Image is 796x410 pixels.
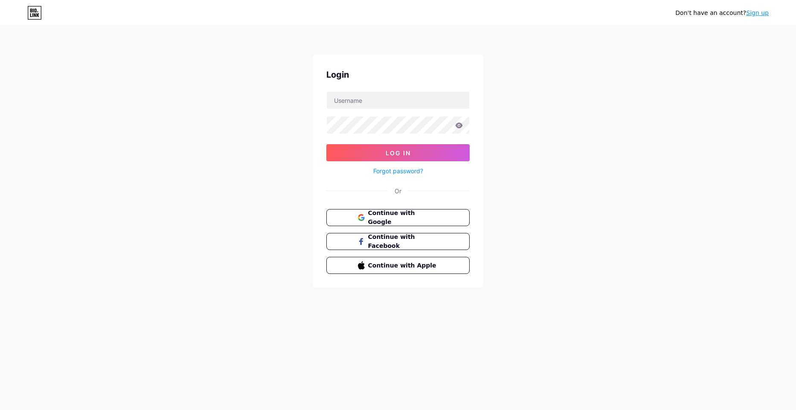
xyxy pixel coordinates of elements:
[326,144,470,161] button: Log In
[368,209,439,227] span: Continue with Google
[326,233,470,250] button: Continue with Facebook
[746,9,769,16] a: Sign up
[675,9,769,17] div: Don't have an account?
[368,261,439,270] span: Continue with Apple
[327,92,469,109] input: Username
[326,68,470,81] div: Login
[373,166,423,175] a: Forgot password?
[386,149,411,157] span: Log In
[368,233,439,250] span: Continue with Facebook
[395,186,401,195] div: Or
[326,209,470,226] button: Continue with Google
[326,257,470,274] button: Continue with Apple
